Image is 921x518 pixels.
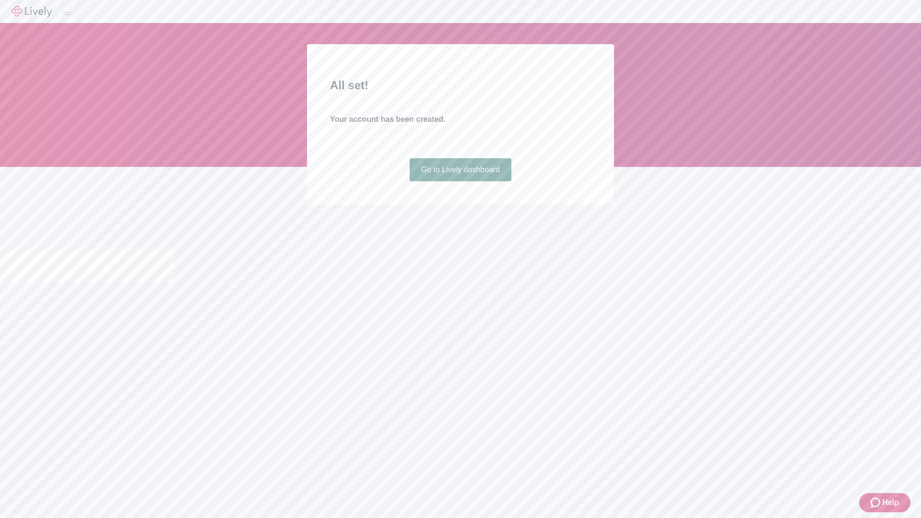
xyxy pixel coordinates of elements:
[882,497,899,508] span: Help
[330,114,591,125] h4: Your account has been created.
[63,12,71,15] button: Log out
[859,493,910,512] button: Zendesk support iconHelp
[871,497,882,508] svg: Zendesk support icon
[12,6,52,17] img: Lively
[410,158,512,181] a: Go to Lively dashboard
[330,77,591,94] h2: All set!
